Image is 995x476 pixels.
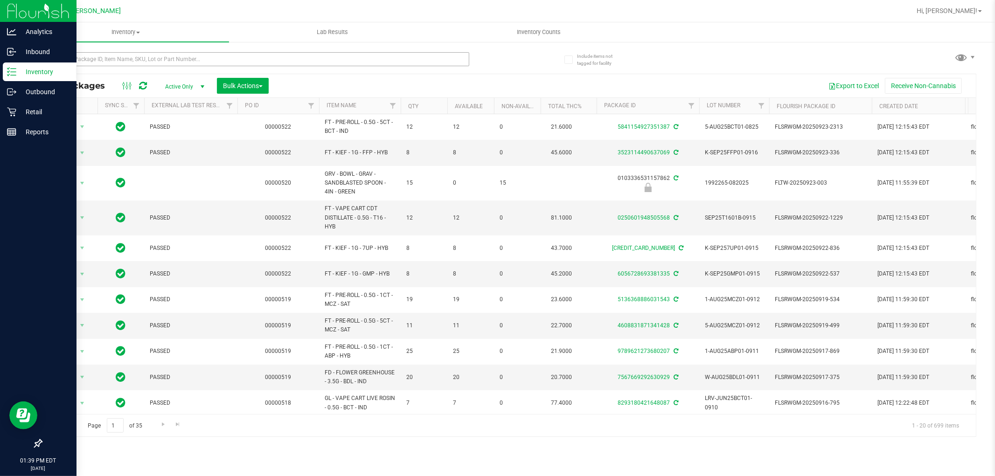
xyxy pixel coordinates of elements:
[406,179,442,187] span: 15
[705,244,764,253] span: K-SEP257UP01-0915
[546,319,577,332] span: 22.7000
[116,211,126,224] span: In Sync
[77,345,88,358] span: select
[406,347,442,356] span: 25
[116,146,126,159] span: In Sync
[80,418,150,433] span: Page of 35
[672,149,678,156] span: Sync from Compliance System
[406,148,442,157] span: 8
[217,78,269,94] button: Bulk Actions
[546,120,577,134] span: 21.6000
[705,269,764,278] span: K-SEP25GMP01-0915
[500,148,535,157] span: 0
[775,214,866,222] span: FLSRWGM-20250922-1229
[877,373,929,382] span: [DATE] 11:59:30 EDT
[775,269,866,278] span: FLSRWGM-20250922-537
[618,348,670,354] a: 9789621273680207
[775,321,866,330] span: FLSRWGM-20250919-499
[877,214,929,222] span: [DATE] 12:15:43 EDT
[325,343,395,360] span: FT - PRE-ROLL - 0.5G - 1CT - ABP - HYB
[822,78,885,94] button: Export to Excel
[500,269,535,278] span: 0
[546,293,577,306] span: 23.6000
[325,170,395,197] span: GRV - BOWL - GRAV - SANDBLASTED SPOON - 4IN - GREEN
[705,179,764,187] span: 1992265-082025
[150,399,232,407] span: PASSED
[7,107,16,117] inline-svg: Retail
[325,244,395,253] span: FT - KIEF - 1G - 7UP - HYB
[107,418,124,433] input: 1
[546,371,577,384] span: 20.7000
[705,148,764,157] span: K-SEP25FFP01-0916
[325,368,395,386] span: FD - FLOWER GREENHOUSE - 3.5G - BDL - IND
[325,118,395,136] span: FT - PRE-ROLL - 0.5G - 5CT - BCT - IND
[265,374,292,380] a: 00000519
[618,296,670,303] a: 5136368886031543
[4,465,72,472] p: [DATE]
[49,81,114,91] span: All Packages
[500,347,535,356] span: 0
[325,148,395,157] span: FT - KIEF - 1G - FFP - HYB
[905,418,967,432] span: 1 - 20 of 699 items
[618,270,670,277] a: 6056728693381335
[775,179,866,187] span: FLTW-20250923-003
[775,347,866,356] span: FLSRWGM-20250917-869
[672,374,678,380] span: Sync from Compliance System
[41,52,469,66] input: Search Package ID, Item Name, SKU, Lot or Part Number...
[879,103,918,110] a: Created Date
[16,46,72,57] p: Inbound
[877,399,929,407] span: [DATE] 12:22:48 EDT
[150,269,232,278] span: PASSED
[705,321,764,330] span: 5-AUG25MCZ01-0912
[70,7,121,15] span: [PERSON_NAME]
[116,293,126,306] span: In Sync
[327,102,356,109] a: Item Name
[453,244,488,253] span: 8
[265,179,292,186] a: 00000520
[116,319,126,332] span: In Sync
[577,53,624,67] span: Include items not tagged for facility
[408,103,418,110] a: Qty
[152,102,225,109] a: External Lab Test Result
[877,148,929,157] span: [DATE] 12:15:43 EDT
[265,124,292,130] a: 00000522
[618,124,670,130] a: 5841154927351387
[453,179,488,187] span: 0
[672,175,678,181] span: Sync from Compliance System
[406,321,442,330] span: 11
[16,66,72,77] p: Inventory
[877,244,929,253] span: [DATE] 12:15:43 EDT
[406,123,442,131] span: 12
[77,293,88,306] span: select
[16,86,72,97] p: Outbound
[222,98,237,114] a: Filter
[672,400,678,406] span: Sync from Compliance System
[265,149,292,156] a: 00000522
[877,321,929,330] span: [DATE] 11:59:30 EDT
[775,399,866,407] span: FLSRWGM-20250916-795
[453,123,488,131] span: 12
[171,418,185,431] a: Go to the last page
[618,149,670,156] a: 3523114490637069
[672,124,678,130] span: Sync from Compliance System
[775,148,866,157] span: FLSRWGM-20250923-336
[678,245,684,251] span: Sync from Compliance System
[546,396,577,410] span: 77.4000
[325,394,395,412] span: GL - VAPE CART LIVE ROSIN - 0.5G - BCT - IND
[775,244,866,253] span: FLSRWGM-20250922-836
[77,211,88,224] span: select
[385,98,401,114] a: Filter
[265,296,292,303] a: 00000519
[7,47,16,56] inline-svg: Inbound
[546,267,577,281] span: 45.2000
[501,103,543,110] a: Non-Available
[150,148,232,157] span: PASSED
[77,120,88,133] span: select
[672,348,678,354] span: Sync from Compliance System
[777,103,835,110] a: Flourish Package ID
[672,296,678,303] span: Sync from Compliance System
[150,295,232,304] span: PASSED
[406,244,442,253] span: 8
[453,269,488,278] span: 8
[705,373,764,382] span: W-AUG25BDL01-0911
